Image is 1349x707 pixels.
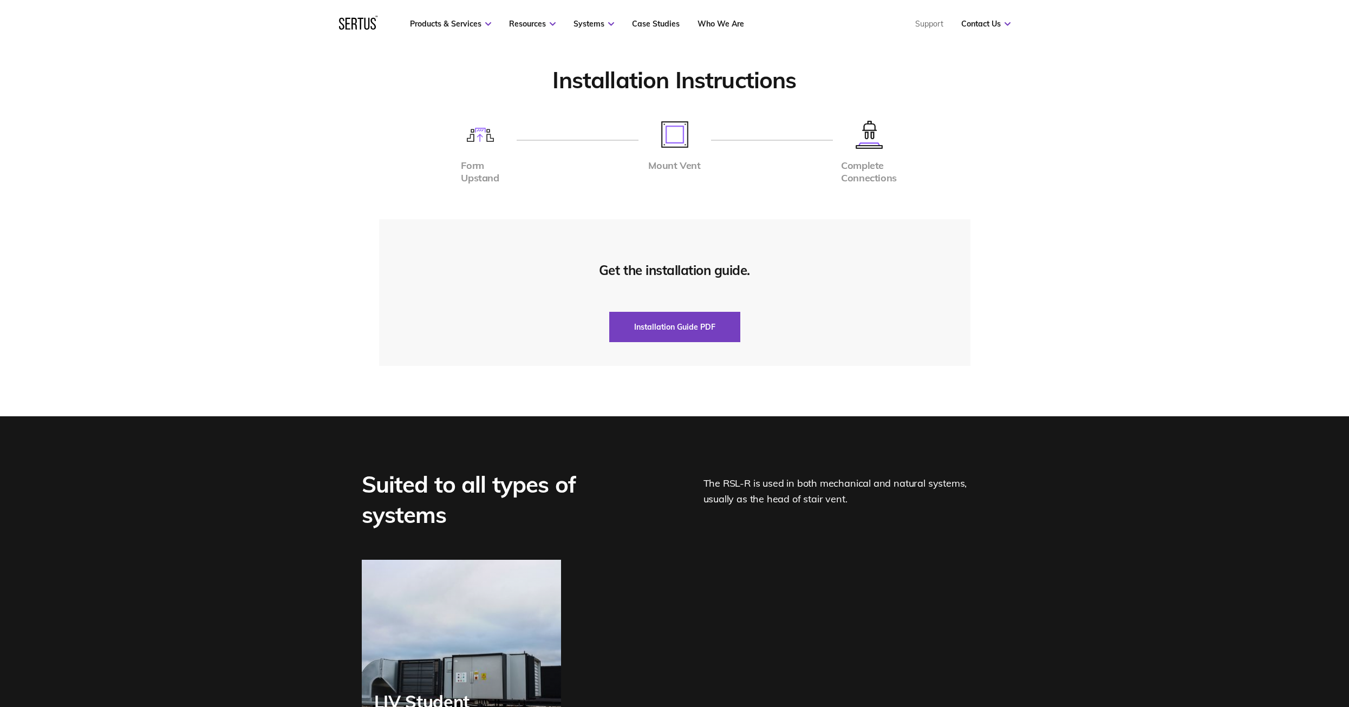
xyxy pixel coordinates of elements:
[703,469,988,530] div: The RSL-R is used in both mechanical and natural systems, usually as the head of stair vent.
[379,66,970,95] h2: Installation Instructions
[648,160,700,172] div: Mount Vent
[961,19,1011,29] a: Contact Us
[599,262,750,278] div: Get the installation guide.
[632,19,680,29] a: Case Studies
[461,160,499,184] div: Form Upstand
[841,160,897,184] div: Complete Connections
[609,312,740,342] button: Installation Guide PDF
[915,19,943,29] a: Support
[574,19,614,29] a: Systems
[509,19,556,29] a: Resources
[698,19,744,29] a: Who We Are
[362,469,654,530] div: Suited to all types of systems
[410,19,491,29] a: Products & Services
